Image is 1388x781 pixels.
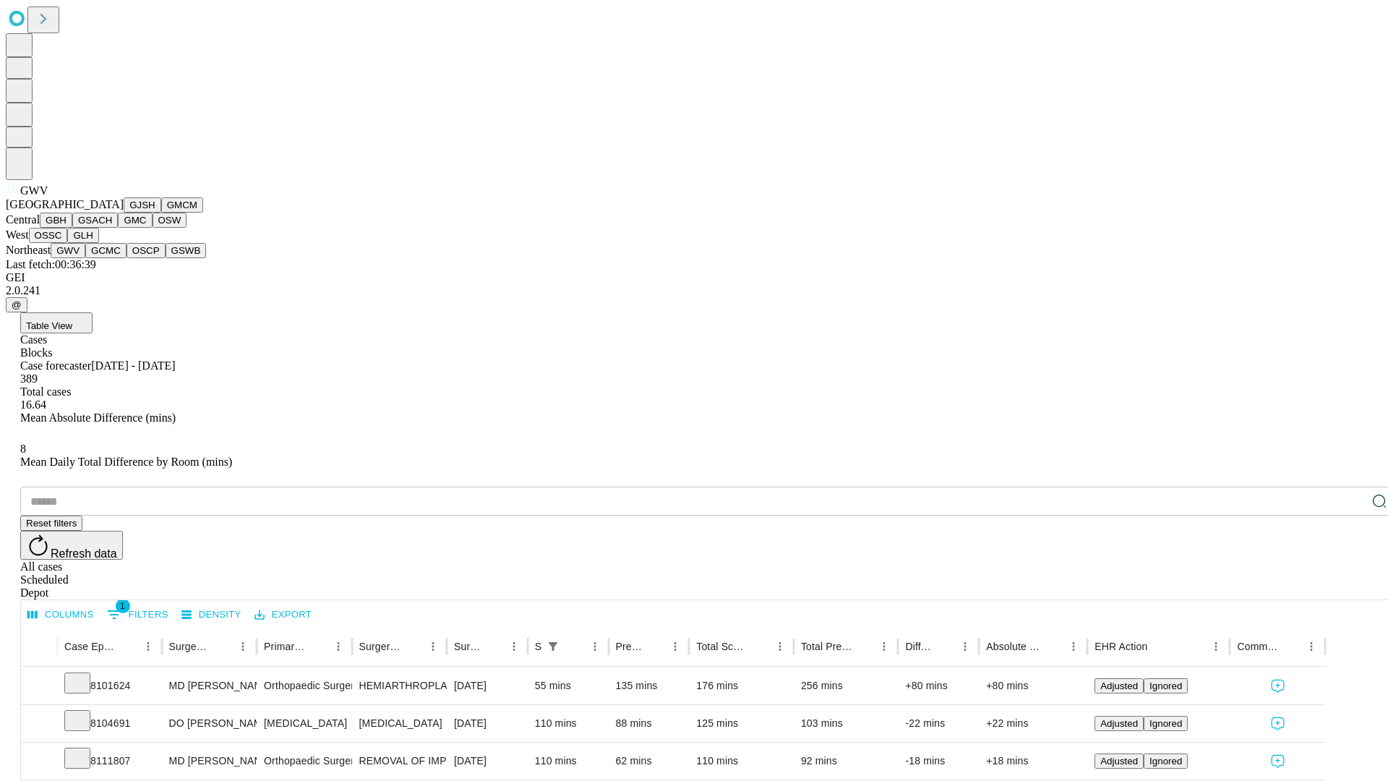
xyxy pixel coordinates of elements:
button: Menu [1301,636,1321,657]
div: 125 mins [696,705,787,742]
button: Menu [138,636,158,657]
button: Menu [423,636,443,657]
span: [GEOGRAPHIC_DATA] [6,198,124,210]
button: GCMC [85,243,127,258]
button: Adjusted [1094,678,1144,693]
div: 8104691 [64,705,155,742]
span: Refresh data [51,547,117,560]
button: Sort [403,636,423,657]
div: Scheduled In Room Duration [535,641,541,652]
div: EHR Action [1094,641,1147,652]
div: 176 mins [696,667,787,704]
button: Sort [1043,636,1063,657]
button: Adjusted [1094,716,1144,731]
div: Total Scheduled Duration [696,641,748,652]
span: 389 [20,372,38,385]
button: GBH [40,213,72,228]
button: Menu [585,636,605,657]
button: Show filters [103,603,172,626]
div: Comments [1237,641,1279,652]
span: Mean Absolute Difference (mins) [20,411,176,424]
button: Menu [504,636,524,657]
div: Case Epic Id [64,641,116,652]
span: Adjusted [1100,756,1138,767]
button: Menu [328,636,348,657]
button: Menu [874,636,894,657]
div: 92 mins [801,743,891,780]
div: -22 mins [905,705,972,742]
button: OSSC [29,228,68,243]
button: Adjusted [1094,754,1144,769]
button: Sort [484,636,504,657]
div: Total Predicted Duration [801,641,853,652]
button: Sort [118,636,138,657]
div: 62 mins [616,743,682,780]
div: [MEDICAL_DATA] [359,705,440,742]
div: 135 mins [616,667,682,704]
span: 1 [116,599,130,613]
button: Menu [233,636,253,657]
button: Sort [1149,636,1169,657]
button: Sort [1281,636,1301,657]
span: 8 [20,443,26,455]
div: REMOVAL OF IMPLANT DEEP [359,743,440,780]
div: [MEDICAL_DATA] [264,705,344,742]
span: Mean Daily Total Difference by Room (mins) [20,456,232,468]
button: Sort [213,636,233,657]
button: Ignored [1144,716,1188,731]
div: GEI [6,271,1382,284]
div: 88 mins [616,705,682,742]
button: Table View [20,312,93,333]
button: Sort [645,636,665,657]
div: Surgeon Name [169,641,211,652]
div: HEMIARTHROPLASTY HIP [359,667,440,704]
div: 8111807 [64,743,155,780]
button: GJSH [124,197,161,213]
div: 55 mins [535,667,601,704]
div: MD [PERSON_NAME] [169,743,249,780]
div: [DATE] [454,667,520,704]
span: West [6,229,29,241]
div: 110 mins [696,743,787,780]
span: Adjusted [1100,680,1138,691]
button: Select columns [24,604,98,626]
button: Expand [28,749,50,774]
span: 16.64 [20,398,46,411]
div: DO [PERSON_NAME] [PERSON_NAME] Do [169,705,249,742]
div: Surgery Name [359,641,401,652]
span: Total cases [20,385,71,398]
button: Ignored [1144,678,1188,693]
button: Refresh data [20,531,123,560]
button: GMCM [161,197,203,213]
span: Ignored [1149,680,1182,691]
button: OSCP [127,243,166,258]
div: 2.0.241 [6,284,1382,297]
div: 1 active filter [543,636,563,657]
span: GWV [20,184,48,197]
button: Export [251,604,315,626]
button: Sort [308,636,328,657]
div: [DATE] [454,743,520,780]
div: 256 mins [801,667,891,704]
div: Orthopaedic Surgery [264,743,344,780]
button: GMC [118,213,152,228]
button: Show filters [543,636,563,657]
span: @ [12,299,22,310]
button: Menu [1063,636,1084,657]
div: +80 mins [986,667,1080,704]
div: 103 mins [801,705,891,742]
div: +80 mins [905,667,972,704]
button: Menu [770,636,790,657]
button: Sort [565,636,585,657]
div: Difference [905,641,933,652]
button: Menu [665,636,685,657]
button: Sort [935,636,955,657]
span: Northeast [6,244,51,256]
button: Sort [854,636,874,657]
button: Expand [28,674,50,699]
div: -18 mins [905,743,972,780]
div: MD [PERSON_NAME] [PERSON_NAME] Md [169,667,249,704]
button: GSWB [166,243,207,258]
button: Reset filters [20,516,82,531]
button: GWV [51,243,85,258]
